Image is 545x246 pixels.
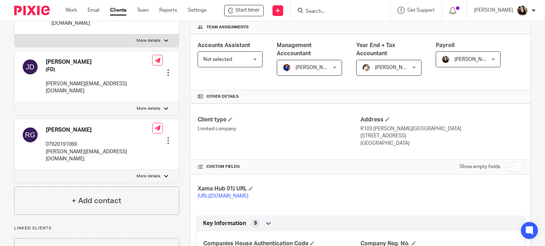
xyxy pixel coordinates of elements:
a: Team [137,7,149,14]
input: Search [305,8,369,15]
span: [PERSON_NAME] [375,65,414,70]
p: More details [137,106,160,111]
h5: (FD) [46,66,152,73]
span: Year End + Tax Accountant [356,42,395,56]
p: [PERSON_NAME][EMAIL_ADDRESS][DOMAIN_NAME] [46,148,152,163]
span: Team assignments [207,24,249,30]
a: [URL][DOMAIN_NAME] [198,194,248,199]
a: Settings [188,7,207,14]
span: Other details [207,94,239,99]
img: Pixie [14,6,50,15]
p: [STREET_ADDRESS] [360,132,523,139]
span: Management Acccountant [277,42,312,56]
h4: [PERSON_NAME] [46,126,152,134]
h4: Xama Hub 01) URL [198,185,360,193]
img: Helen%20Campbell.jpeg [517,5,528,16]
h4: Client type [198,116,360,124]
p: 07920191069 [46,141,152,148]
span: Not selected [203,57,232,62]
p: More details [137,173,160,179]
span: Key Information [203,220,246,227]
span: [PERSON_NAME] [296,65,335,70]
img: Nicole.jpeg [282,63,291,72]
img: svg%3E [22,126,39,143]
span: [PERSON_NAME] [455,57,494,62]
p: Limited company [198,125,360,132]
label: Show empty fields [459,163,500,170]
a: Email [88,7,99,14]
p: R103 [PERSON_NAME][GEOGRAPHIC_DATA] [360,125,523,132]
img: Kayleigh%20Henson.jpeg [362,63,370,72]
span: Get Support [407,8,435,13]
p: [PERSON_NAME] [474,7,513,14]
span: Payroll [436,42,455,48]
h4: + Add contact [72,195,121,206]
p: [PERSON_NAME][EMAIL_ADDRESS][DOMAIN_NAME] [46,80,152,95]
div: Quantum Detectors Limited [224,5,264,16]
p: [GEOGRAPHIC_DATA] [360,140,523,147]
span: Accounts Assistant [198,42,250,48]
p: Linked clients [14,225,179,231]
span: Start timer [236,7,260,14]
a: Reports [159,7,177,14]
h4: Address [360,116,523,124]
a: Clients [110,7,126,14]
h4: CUSTOM FIELDS [198,164,360,170]
p: More details [137,38,160,44]
h4: [PERSON_NAME] [46,58,152,66]
img: svg%3E [22,58,39,75]
a: Work [66,7,77,14]
span: 9 [254,220,257,227]
img: Helen%20Campbell.jpeg [441,55,450,64]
